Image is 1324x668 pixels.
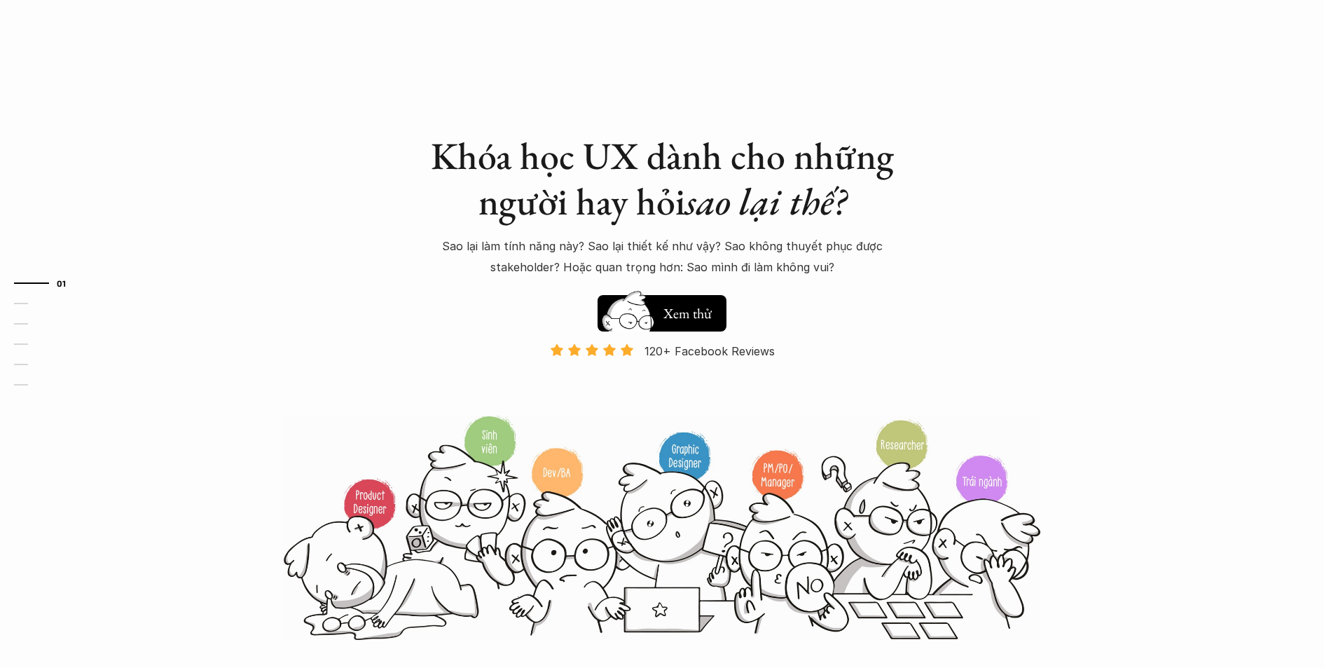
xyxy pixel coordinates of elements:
[537,343,787,414] a: 120+ Facebook Reviews
[644,341,775,362] p: 120+ Facebook Reviews
[663,304,712,323] h5: Xem thử
[598,288,726,332] a: Xem thử
[417,133,907,224] h1: Khóa học UX dành cho những người hay hỏi
[685,177,846,226] em: sao lại thế?
[57,278,67,288] strong: 01
[417,236,907,278] p: Sao lại làm tính năng này? Sao lại thiết kế như vậy? Sao không thuyết phục được stakeholder? Hoặc...
[14,275,81,292] a: 01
